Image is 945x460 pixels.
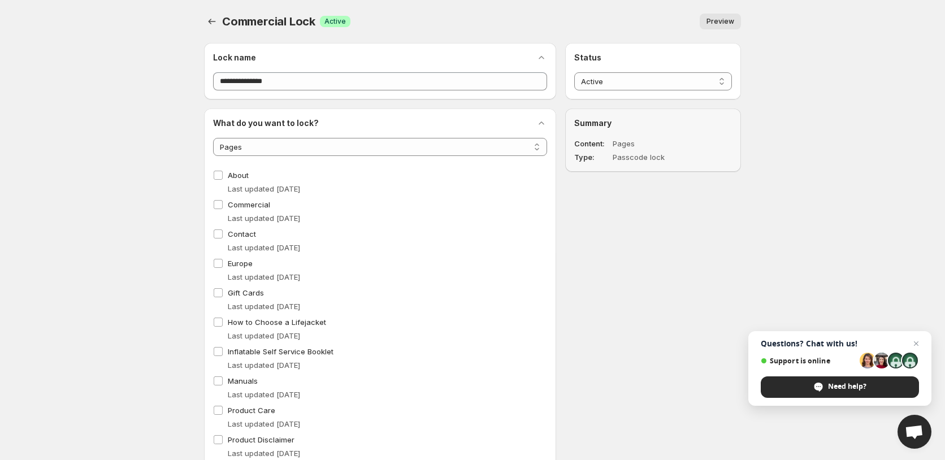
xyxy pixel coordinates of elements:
[228,288,264,297] span: Gift Cards
[213,52,256,63] h2: Lock name
[228,302,300,311] span: Last updated [DATE]
[324,17,346,26] span: Active
[228,243,300,252] span: Last updated [DATE]
[228,347,333,356] span: Inflatable Self Service Booklet
[228,318,326,327] span: How to Choose a Lifejacket
[228,331,300,340] span: Last updated [DATE]
[228,229,256,238] span: Contact
[228,435,294,444] span: Product Disclaimer
[204,14,220,29] button: Back
[228,449,300,458] span: Last updated [DATE]
[706,17,734,26] span: Preview
[228,390,300,399] span: Last updated [DATE]
[761,339,919,348] span: Questions? Chat with us!
[574,151,610,163] dt: Type :
[228,214,300,223] span: Last updated [DATE]
[228,419,300,428] span: Last updated [DATE]
[613,151,700,163] dd: Passcode lock
[700,14,741,29] button: Preview
[228,376,258,385] span: Manuals
[761,376,919,398] div: Need help?
[228,171,249,180] span: About
[228,406,275,415] span: Product Care
[213,118,319,129] h2: What do you want to lock?
[613,138,700,149] dd: Pages
[228,259,253,268] span: Europe
[574,118,732,129] h2: Summary
[898,415,931,449] div: Open chat
[574,138,610,149] dt: Content :
[909,337,923,350] span: Close chat
[228,272,300,281] span: Last updated [DATE]
[228,361,300,370] span: Last updated [DATE]
[222,15,315,28] span: Commercial Lock
[228,200,270,209] span: Commercial
[828,381,866,392] span: Need help?
[228,184,300,193] span: Last updated [DATE]
[574,52,732,63] h2: Status
[761,357,856,365] span: Support is online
